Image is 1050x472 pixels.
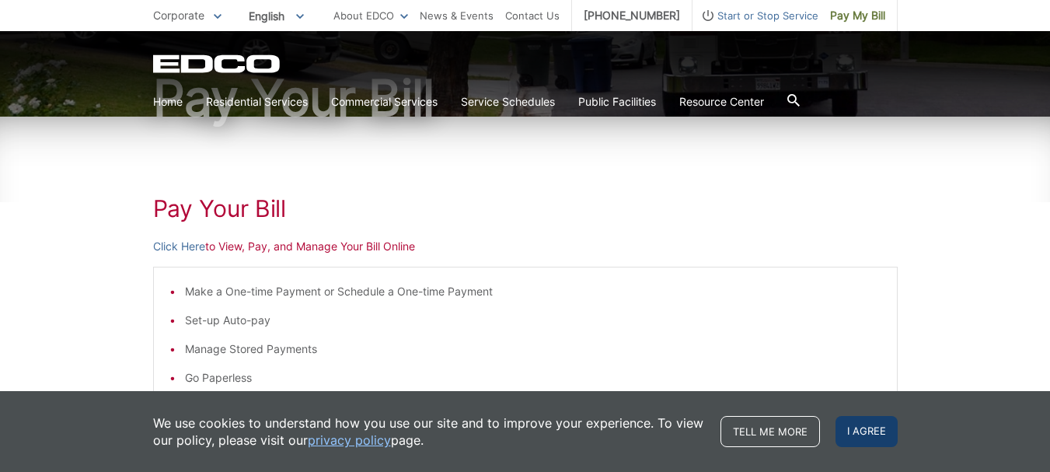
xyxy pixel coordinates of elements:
[461,93,555,110] a: Service Schedules
[308,432,391,449] a: privacy policy
[153,238,205,255] a: Click Here
[185,283,881,300] li: Make a One-time Payment or Schedule a One-time Payment
[153,194,898,222] h1: Pay Your Bill
[835,416,898,447] span: I agree
[679,93,764,110] a: Resource Center
[153,93,183,110] a: Home
[153,73,898,123] h1: Pay Your Bill
[420,7,494,24] a: News & Events
[153,54,282,73] a: EDCD logo. Return to the homepage.
[505,7,560,24] a: Contact Us
[237,3,316,29] span: English
[331,93,438,110] a: Commercial Services
[206,93,308,110] a: Residential Services
[153,238,898,255] p: to View, Pay, and Manage Your Bill Online
[830,7,885,24] span: Pay My Bill
[578,93,656,110] a: Public Facilities
[185,341,881,358] li: Manage Stored Payments
[720,416,820,447] a: Tell me more
[153,414,705,449] p: We use cookies to understand how you use our site and to improve your experience. To view our pol...
[185,369,881,386] li: Go Paperless
[185,312,881,329] li: Set-up Auto-pay
[333,7,408,24] a: About EDCO
[153,9,204,22] span: Corporate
